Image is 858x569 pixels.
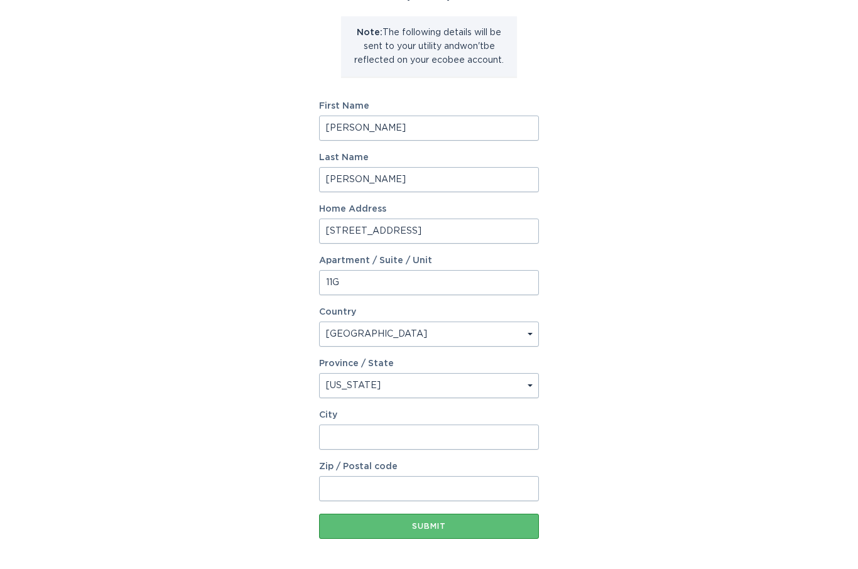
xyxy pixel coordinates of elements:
[319,154,539,163] label: Last Name
[350,26,508,68] p: The following details will be sent to your utility and won't be reflected on your ecobee account.
[319,411,539,420] label: City
[319,514,539,539] button: Submit
[319,308,356,317] label: Country
[357,29,383,38] strong: Note:
[319,360,394,369] label: Province / State
[319,257,539,266] label: Apartment / Suite / Unit
[319,102,539,111] label: First Name
[325,523,533,531] div: Submit
[319,205,539,214] label: Home Address
[319,463,539,472] label: Zip / Postal code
